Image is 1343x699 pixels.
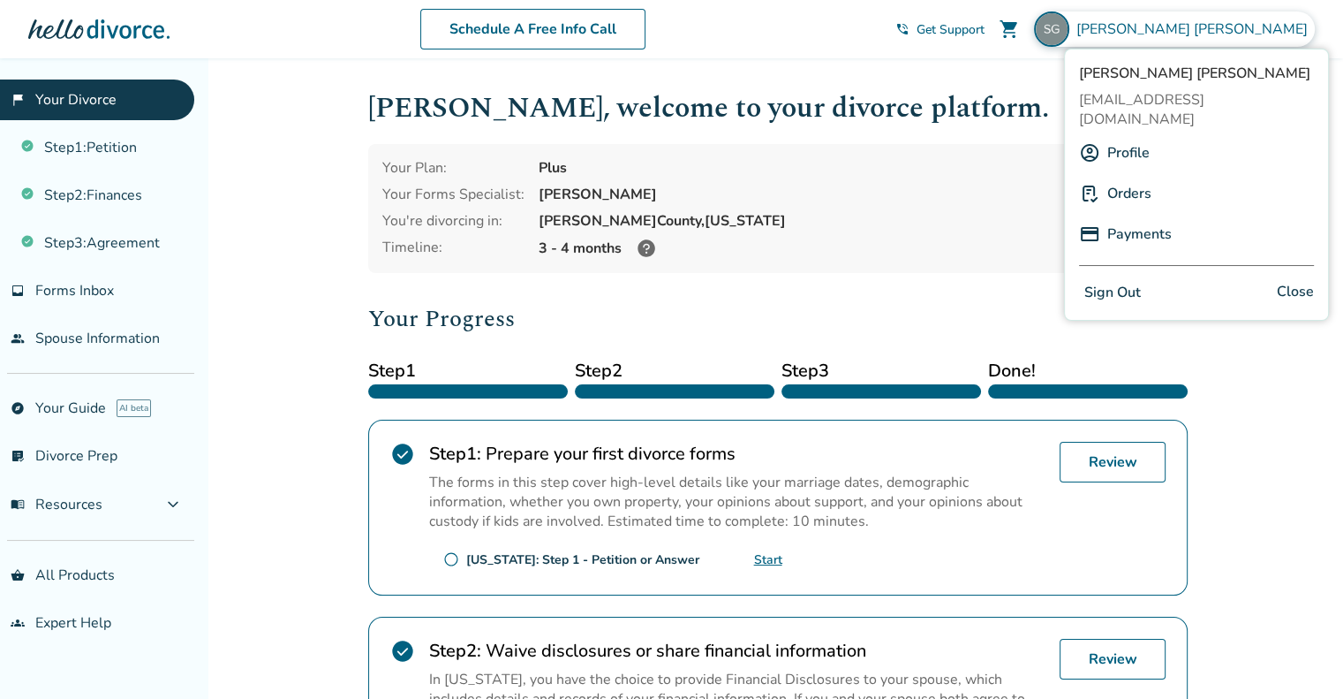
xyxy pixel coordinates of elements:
span: Step 3 [781,358,981,384]
a: Profile [1107,136,1150,170]
strong: Step 1 : [429,442,481,466]
span: groups [11,616,25,630]
div: [PERSON_NAME] County, [US_STATE] [539,211,1173,231]
img: pasleys@aol.com [1034,11,1069,47]
h2: Waive disclosures or share financial information [429,639,1045,663]
a: Schedule A Free Info Call [420,9,645,49]
div: You're divorcing in: [382,211,524,231]
a: Review [1060,442,1166,482]
h1: [PERSON_NAME] , welcome to your divorce platform. [368,87,1188,130]
div: Timeline: [382,238,524,259]
div: [US_STATE]: Step 1 - Petition or Answer [466,551,699,568]
span: Close [1277,280,1314,306]
span: people [11,331,25,346]
span: Get Support [917,21,985,38]
span: inbox [11,284,25,298]
span: check_circle [390,442,415,467]
div: Your Plan: [382,158,524,178]
span: flag_2 [11,93,25,107]
h2: Your Progress [368,301,1188,337]
span: check_circle [390,639,415,664]
img: P [1079,224,1100,245]
span: [PERSON_NAME] [PERSON_NAME] [1079,64,1314,83]
div: 3 - 4 months [539,238,1173,259]
span: Resources [11,495,102,514]
span: explore [11,401,25,415]
span: Step 1 [368,358,568,384]
h2: Prepare your first divorce forms [429,442,1045,466]
strong: Step 2 : [429,639,481,663]
span: Forms Inbox [35,281,114,300]
span: list_alt_check [11,449,25,463]
div: Plus [539,158,1173,178]
a: Payments [1107,217,1172,251]
span: [EMAIL_ADDRESS][DOMAIN_NAME] [1079,90,1314,129]
img: P [1079,183,1100,204]
a: Orders [1107,177,1151,210]
span: AI beta [117,399,151,417]
a: Review [1060,639,1166,680]
a: phone_in_talkGet Support [895,21,985,38]
div: [PERSON_NAME] [539,185,1173,204]
span: expand_more [162,494,184,515]
span: Step 2 [575,358,774,384]
span: shopping_basket [11,568,25,582]
p: The forms in this step cover high-level details like your marriage dates, demographic information... [429,473,1045,531]
a: Start [754,551,782,568]
div: Your Forms Specialist: [382,185,524,204]
button: Sign Out [1079,280,1146,306]
span: menu_book [11,498,25,512]
span: radio_button_unchecked [443,551,459,567]
span: phone_in_talk [895,22,909,36]
span: [PERSON_NAME] [PERSON_NAME] [1076,19,1315,39]
span: Done! [988,358,1188,384]
span: shopping_cart [999,19,1020,40]
img: A [1079,142,1100,163]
